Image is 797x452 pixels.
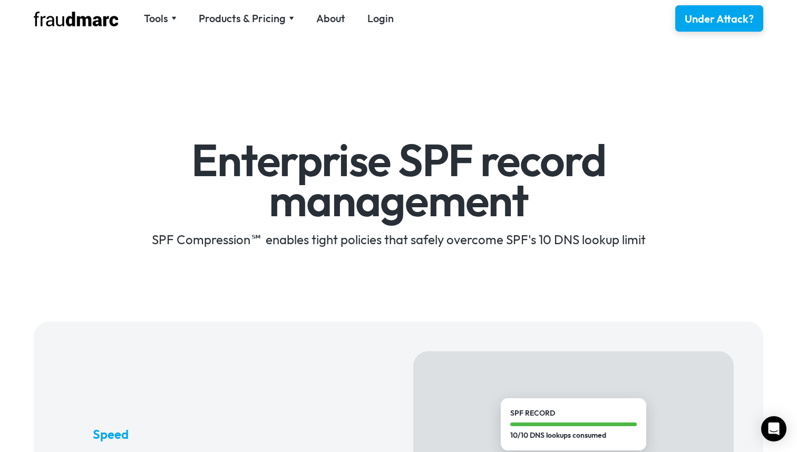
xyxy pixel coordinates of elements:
a: About [316,11,345,26]
a: Login [367,11,394,26]
strong: 10/10 DNS lookups consumed [510,430,606,440]
div: Tools [144,11,168,26]
div: SPF Compression℠ enables tight policies that safely overcome SPF's 10 DNS lookup limit [93,231,705,248]
div: SPF Record [510,408,637,419]
div: Products & Pricing [199,11,286,26]
a: Under Attack? [675,5,763,32]
div: Open Intercom Messenger [761,416,786,441]
h1: Enterprise SPF record management [93,140,705,220]
div: Tools [144,11,177,26]
h5: Speed [93,426,355,443]
div: Products & Pricing [199,11,294,26]
div: Under Attack? [685,12,754,26]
